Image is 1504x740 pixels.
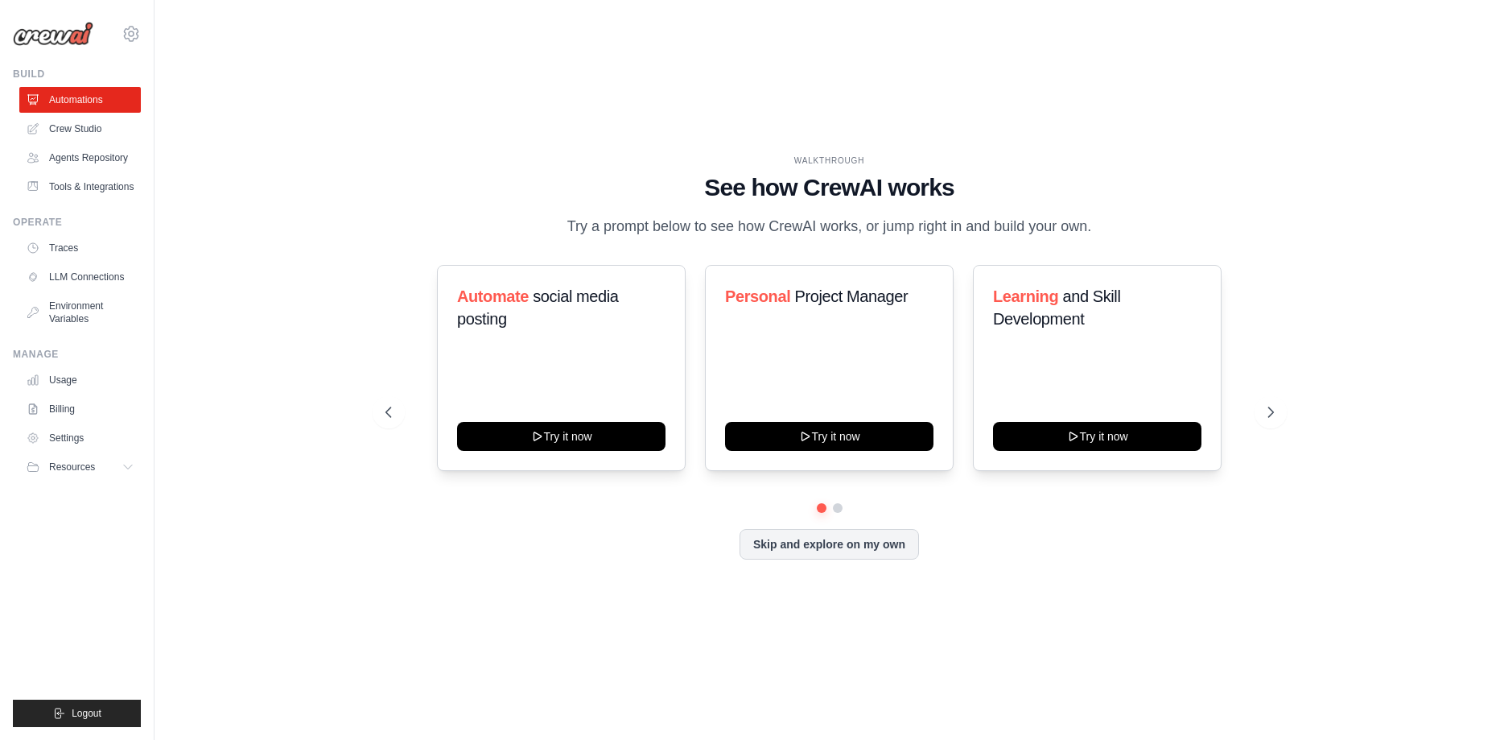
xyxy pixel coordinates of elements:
[794,287,908,305] span: Project Manager
[19,264,141,290] a: LLM Connections
[457,422,665,451] button: Try it now
[13,216,141,229] div: Operate
[13,22,93,46] img: Logo
[993,422,1201,451] button: Try it now
[13,700,141,727] button: Logout
[725,422,933,451] button: Try it now
[993,287,1120,328] span: and Skill Development
[19,235,141,261] a: Traces
[740,529,919,560] button: Skip and explore on my own
[993,287,1058,305] span: Learning
[19,425,141,451] a: Settings
[385,155,1274,167] div: WALKTHROUGH
[13,68,141,81] div: Build
[19,454,141,480] button: Resources
[457,287,619,328] span: social media posting
[19,367,141,393] a: Usage
[19,293,141,332] a: Environment Variables
[72,707,101,720] span: Logout
[457,287,529,305] span: Automate
[385,173,1274,202] h1: See how CrewAI works
[559,215,1100,238] p: Try a prompt below to see how CrewAI works, or jump right in and build your own.
[19,174,141,200] a: Tools & Integrations
[19,87,141,113] a: Automations
[13,348,141,361] div: Manage
[19,396,141,422] a: Billing
[725,287,790,305] span: Personal
[19,116,141,142] a: Crew Studio
[49,461,95,473] span: Resources
[19,145,141,171] a: Agents Repository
